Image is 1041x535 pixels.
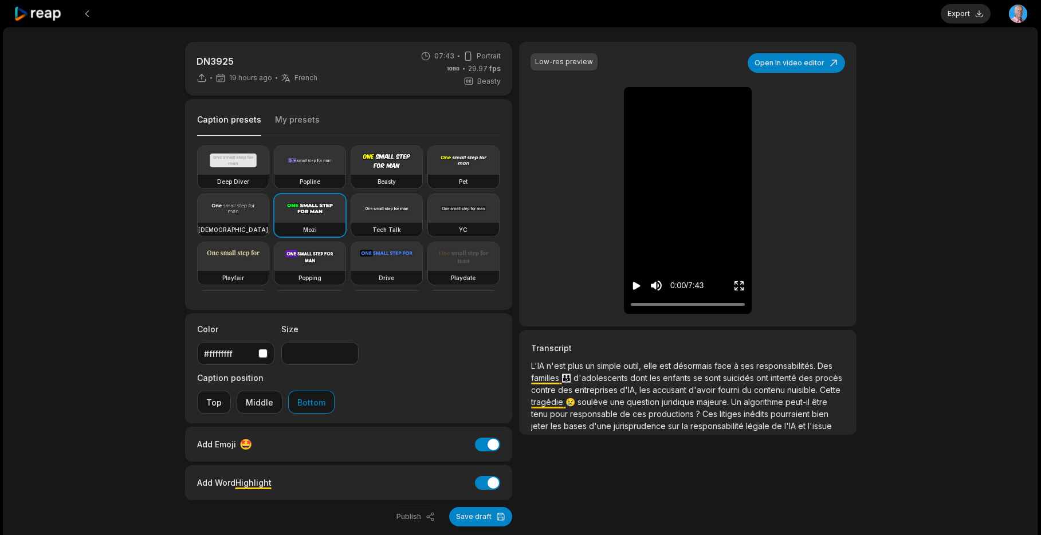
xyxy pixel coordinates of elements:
[547,361,568,371] span: n'est
[818,361,832,371] span: Des
[459,177,468,186] h3: Pet
[731,397,744,407] span: Un
[798,421,808,431] span: et
[229,73,272,82] span: 19 hours ago
[746,421,772,431] span: légale
[303,225,317,234] h3: Mozi
[570,409,620,419] span: responsable
[575,385,620,395] span: entreprises
[589,421,614,431] span: d'une
[670,280,704,292] div: 0:00 / 7:43
[639,385,653,395] span: les
[564,421,589,431] span: bases
[568,361,586,371] span: plus
[649,278,663,293] button: Mute sound
[197,323,274,335] label: Color
[659,361,673,371] span: est
[741,361,756,371] span: ses
[771,373,799,383] span: intenté
[812,397,827,407] span: être
[610,397,627,407] span: une
[815,373,842,383] span: procès
[714,361,734,371] span: face
[820,385,840,395] span: Cette
[489,64,501,73] span: fps
[586,361,597,371] span: un
[597,361,623,371] span: simple
[531,360,844,432] p: 👪 😢 📅 📅 🔦 🔦 🔦 ⚠️ 🌍 🌍 🌍 🏃‍♂️ 💰 💰 🚀 🌐 📊 📊 💡 💡 ⏳ ❗ 🔄 🔄 💎 💎 🔒 🔒 🔒 ⚔️ 🥇 🥇 🔄
[204,348,254,360] div: #ffffffff
[941,4,991,23] button: Export
[697,397,731,407] span: majeure.
[631,275,642,296] button: Play video
[578,397,610,407] span: soulève
[702,409,720,419] span: Ces
[630,373,650,383] span: dont
[531,361,547,371] span: L'IA
[551,421,564,431] span: les
[650,373,663,383] span: les
[372,225,401,234] h3: Tech Talk
[808,421,832,431] span: l'issue
[723,373,756,383] span: suicidés
[197,391,231,414] button: Top
[197,372,335,384] label: Caption position
[298,273,321,282] h3: Popping
[623,361,643,371] span: outil,
[5,5,23,37] div: Fermer le Messenger Intercom
[434,51,454,61] span: 07:43
[627,397,662,407] span: question
[784,421,798,431] span: l'IA
[662,397,697,407] span: juridique
[288,391,335,414] button: Bottom
[531,385,558,395] span: contre
[477,76,501,86] span: Beasty
[197,475,272,490] div: Add Word
[197,438,236,450] span: Add Emoji
[653,385,689,395] span: accusant
[379,273,394,282] h3: Drive
[718,385,742,395] span: fourni
[756,373,771,383] span: ont
[468,64,501,74] span: 29.97
[733,275,745,296] button: Enter Fullscreen
[696,409,702,419] span: ?
[649,409,696,419] span: productions
[705,373,723,383] span: sont
[197,342,274,365] button: #ffffffff
[771,409,812,419] span: pourraient
[742,385,754,395] span: du
[787,385,820,395] span: nuisible.
[720,409,744,419] span: litiges
[531,409,550,419] span: tenu
[573,373,630,383] span: d'adolescents
[620,385,639,395] span: d'IA,
[300,177,320,186] h3: Popline
[614,421,668,431] span: jurisprudence
[239,436,252,452] span: 🤩
[449,507,512,526] button: Save draft
[459,225,468,234] h3: YC
[756,361,818,371] span: responsabilités.
[734,361,741,371] span: à
[5,5,23,37] div: Intercom
[281,323,359,335] label: Size
[294,73,317,82] span: French
[531,373,561,383] span: familles
[748,53,845,73] button: Open in video editor
[389,507,442,526] button: Publish
[693,373,705,383] span: se
[531,421,551,431] span: jeter
[378,177,396,186] h3: Beasty
[531,397,565,407] span: tragédie
[558,385,575,395] span: des
[217,177,249,186] h3: Deep Diver
[785,397,812,407] span: peut-il
[690,421,746,431] span: responsabilité
[812,409,828,419] span: bien
[235,478,272,487] span: Highlight
[799,373,815,383] span: des
[451,273,476,282] h3: Playdate
[477,51,501,61] span: Portrait
[643,361,659,371] span: elle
